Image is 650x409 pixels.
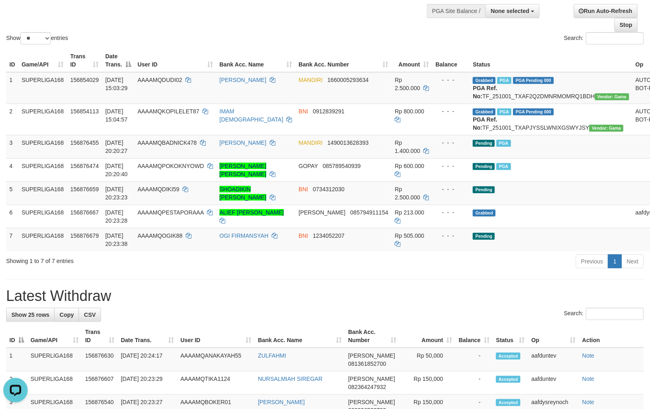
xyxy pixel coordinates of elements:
span: Copy 085794911154 to clipboard [350,209,388,216]
span: 156876679 [70,232,99,239]
td: AAAAMQTIKA1124 [177,371,255,395]
span: 156876659 [70,186,99,192]
span: Copy 081361852700 to clipboard [348,360,386,367]
div: - - - [436,208,467,217]
a: ALIEF [PERSON_NAME] [220,209,284,216]
span: Grabbed [473,77,496,84]
th: Date Trans.: activate to sort column descending [102,49,134,72]
span: 156876474 [70,163,99,169]
div: - - - [436,162,467,170]
td: SUPERLIGA168 [18,205,67,228]
td: 1 [6,72,18,104]
a: Previous [576,254,608,268]
span: AAAAMQPESTAPORAAA [138,209,204,216]
a: Show 25 rows [6,308,55,322]
a: IMAM [DEMOGRAPHIC_DATA] [220,108,283,123]
th: Balance: activate to sort column ascending [455,325,493,348]
td: 7 [6,228,18,251]
button: Open LiveChat chat widget [3,3,28,28]
label: Search: [564,308,644,320]
span: [PERSON_NAME] [348,352,395,359]
span: None selected [491,8,529,14]
td: [DATE] 20:23:29 [118,371,177,395]
td: 5 [6,181,18,205]
span: 156854113 [70,108,99,115]
span: [DATE] 20:20:27 [105,139,128,154]
td: 1 [6,348,27,371]
a: OGI FIRMANSYAH [220,232,268,239]
th: Status: activate to sort column ascending [493,325,528,348]
span: Grabbed [473,108,496,115]
span: Copy 0912839291 to clipboard [313,108,345,115]
div: - - - [436,232,467,240]
td: - [455,371,493,395]
th: Bank Acc. Number: activate to sort column ascending [295,49,391,72]
span: 156876455 [70,139,99,146]
th: User ID: activate to sort column ascending [134,49,216,72]
span: Accepted [496,399,520,406]
a: SHOADIKIN [PERSON_NAME] [220,186,266,201]
input: Search: [586,32,644,44]
td: aafduntev [528,371,579,395]
td: 156876630 [82,348,118,371]
div: - - - [436,76,467,84]
a: [PERSON_NAME] [PERSON_NAME] [220,163,266,177]
span: Pending [473,186,495,193]
span: MANDIRI [299,77,323,83]
th: Bank Acc. Name: activate to sort column ascending [216,49,295,72]
td: 2 [6,371,27,395]
a: Note [582,399,595,405]
span: Grabbed [473,210,496,217]
label: Search: [564,32,644,44]
th: Amount: activate to sort column ascending [400,325,456,348]
th: User ID: activate to sort column ascending [177,325,255,348]
div: - - - [436,107,467,115]
a: Run Auto-Refresh [574,4,638,18]
th: Game/API: activate to sort column ascending [27,325,82,348]
a: 1 [608,254,622,268]
span: [DATE] 15:03:29 [105,77,128,91]
button: None selected [485,4,540,18]
span: MANDIRI [299,139,323,146]
td: 2 [6,104,18,135]
span: Rp 505.000 [395,232,424,239]
span: Copy 1490013628393 to clipboard [327,139,369,146]
td: SUPERLIGA168 [18,158,67,181]
span: AAAAMQDIKI59 [138,186,180,192]
td: SUPERLIGA168 [18,228,67,251]
th: Bank Acc. Number: activate to sort column ascending [345,325,400,348]
th: ID [6,49,18,72]
span: AAAAMQPOKOKNYOWD [138,163,204,169]
span: Copy 1234052207 to clipboard [313,232,345,239]
a: Note [582,376,595,382]
span: [DATE] 20:23:28 [105,209,128,224]
a: Note [582,352,595,359]
td: Rp 50,000 [400,348,456,371]
span: BNI [299,232,308,239]
span: [PERSON_NAME] [299,209,345,216]
td: SUPERLIGA168 [18,104,67,135]
span: AAAAMQDUDI02 [138,77,182,83]
span: Pending [473,163,495,170]
span: Vendor URL: https://trx31.1velocity.biz [589,125,624,132]
td: 156876607 [82,371,118,395]
th: Trans ID: activate to sort column ascending [82,325,118,348]
span: Copy 1660005293634 to clipboard [327,77,369,83]
td: SUPERLIGA168 [18,72,67,104]
td: - [455,348,493,371]
span: Rp 2.500.000 [395,186,420,201]
span: Copy [59,312,74,318]
span: Pending [473,140,495,147]
span: BNI [299,108,308,115]
td: SUPERLIGA168 [27,371,82,395]
span: Marked by aafchhiseyha [497,108,512,115]
th: ID: activate to sort column descending [6,325,27,348]
th: Action [579,325,644,348]
span: Copy 0734312030 to clipboard [313,186,345,192]
a: ZULFAHMI [258,352,286,359]
div: - - - [436,185,467,193]
span: [PERSON_NAME] [348,376,395,382]
div: Showing 1 to 7 of 7 entries [6,254,265,265]
td: 4 [6,158,18,181]
span: Copy 082364247932 to clipboard [348,384,386,390]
